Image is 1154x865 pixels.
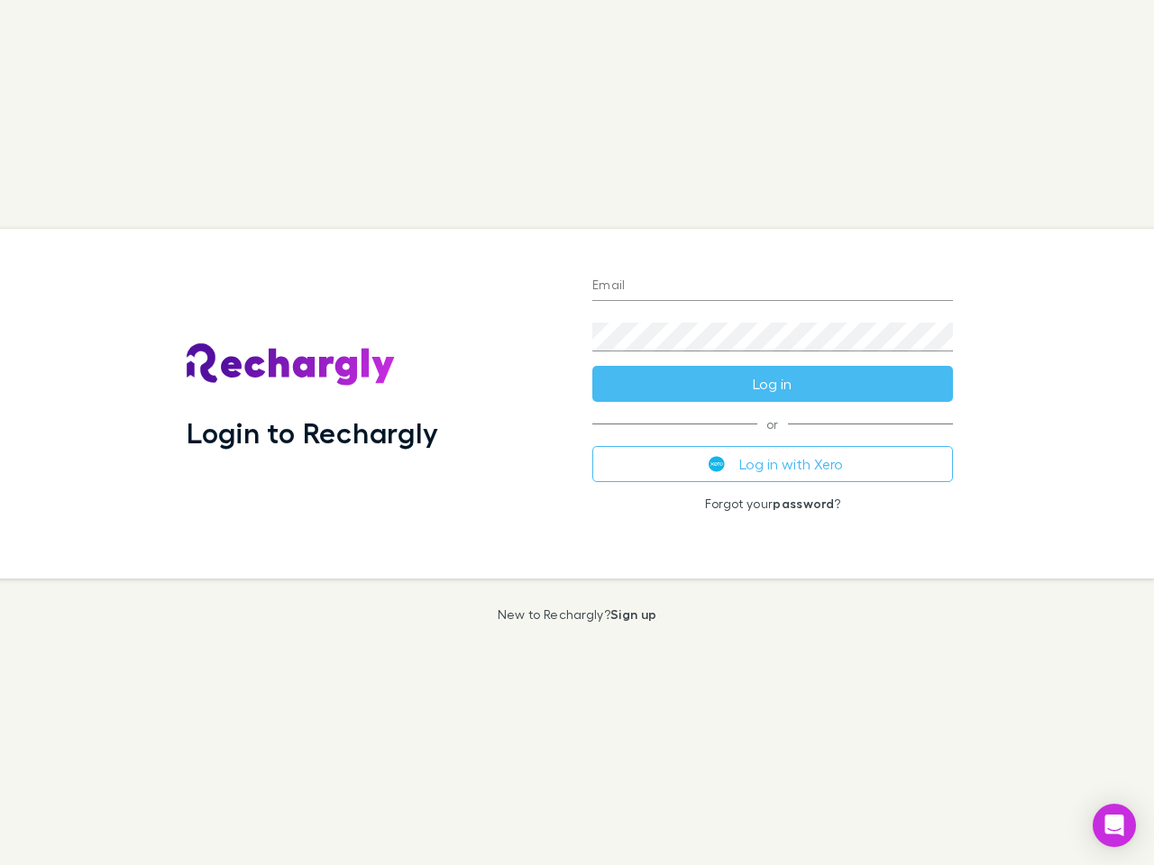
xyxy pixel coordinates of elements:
button: Log in [592,366,953,402]
h1: Login to Rechargly [187,415,438,450]
div: Open Intercom Messenger [1093,804,1136,847]
p: New to Rechargly? [498,607,657,622]
p: Forgot your ? [592,496,953,511]
img: Xero's logo [709,456,725,472]
button: Log in with Xero [592,446,953,482]
img: Rechargly's Logo [187,343,396,387]
a: Sign up [610,606,656,622]
a: password [773,496,834,511]
span: or [592,423,953,424]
